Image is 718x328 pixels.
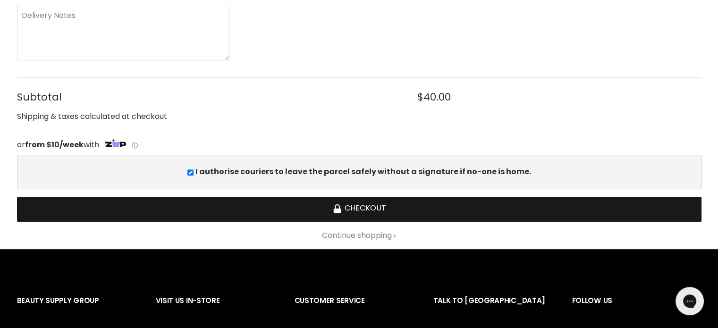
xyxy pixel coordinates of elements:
div: Shipping & taxes calculated at checkout [17,111,701,123]
h2: Customer Service [295,289,414,328]
a: Continue shopping [17,231,701,240]
b: I authorise couriers to leave the parcel safely without a signature if no-one is home. [195,166,531,177]
h2: Beauty Supply Group [17,289,137,328]
h2: Visit Us In-Store [156,289,276,328]
strong: from $10/week [25,139,84,150]
span: $40.00 [417,91,450,103]
span: Subtotal [17,91,397,103]
iframe: Gorgias live chat messenger [671,284,709,319]
h2: Follow us [572,289,701,328]
span: or with [17,139,99,150]
button: Checkout [17,197,701,222]
h2: Talk to [GEOGRAPHIC_DATA] [433,289,553,328]
img: Zip Logo [101,137,130,151]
